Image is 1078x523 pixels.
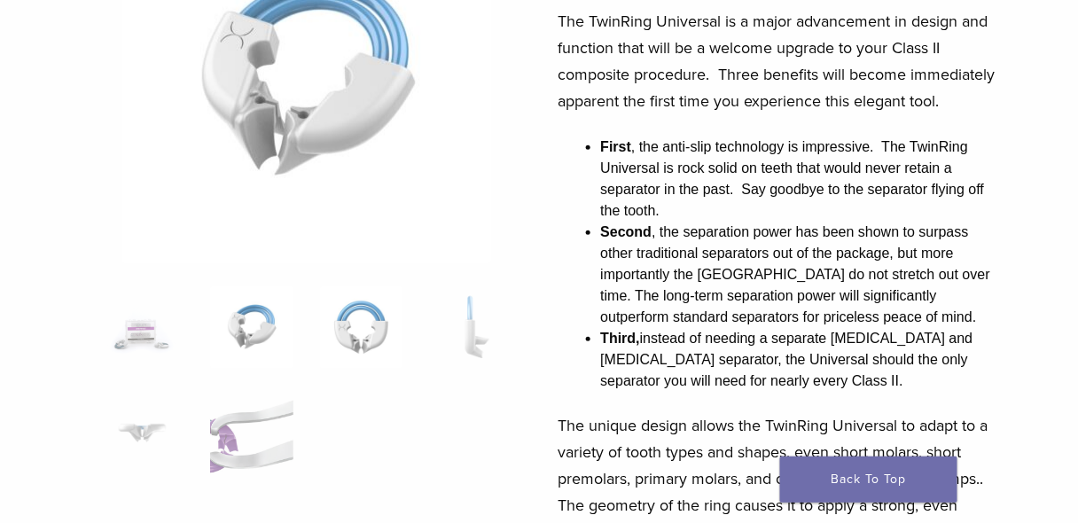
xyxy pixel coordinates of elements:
[210,392,293,475] img: TwinRing Universal - Image 6
[600,328,996,392] li: instead of needing a separate [MEDICAL_DATA] and [MEDICAL_DATA] separator, the Universal should t...
[429,286,512,370] img: TwinRing Universal - Image 4
[101,392,184,475] img: TwinRing Universal - Image 5
[558,8,996,114] p: The TwinRing Universal is a major advancement in design and function that will be a welcome upgra...
[320,286,403,370] img: TwinRing Universal - Image 3
[600,222,996,328] li: , the separation power has been shown to surpass other traditional separators out of the package,...
[101,286,184,370] img: 208042.2-324x324.png
[600,331,639,346] strong: Third,
[210,286,293,370] img: TwinRing Universal - Image 2
[780,457,957,503] a: Back To Top
[600,224,652,239] strong: Second
[600,137,996,222] li: , the anti-slip technology is impressive. The TwinRing Universal is rock solid on teeth that woul...
[600,139,631,154] strong: First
